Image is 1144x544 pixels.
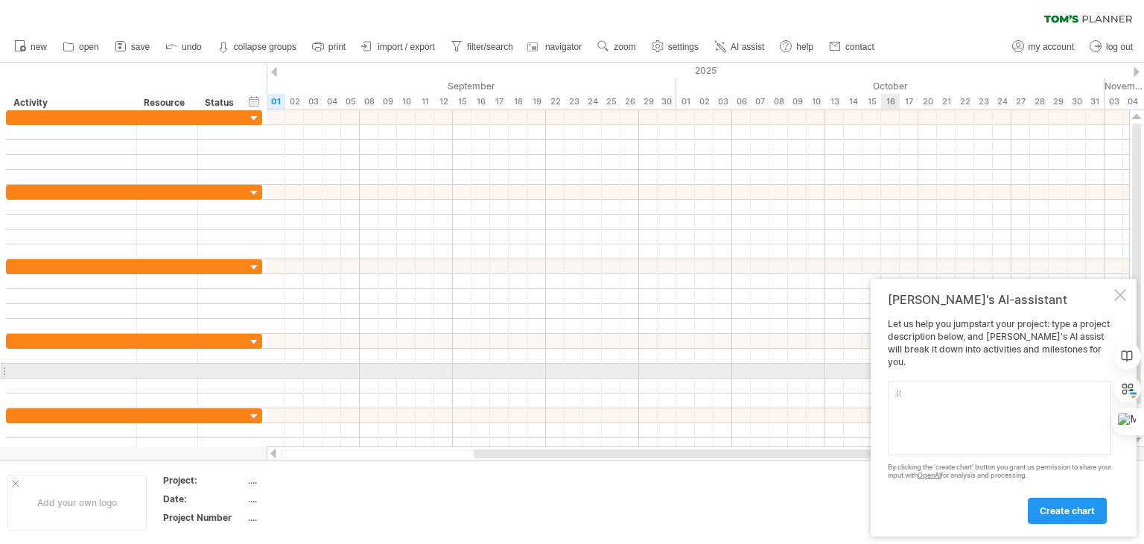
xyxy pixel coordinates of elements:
div: Friday, 31 October 2025 [1086,94,1105,110]
span: open [79,42,99,52]
div: Tuesday, 21 October 2025 [937,94,956,110]
a: save [111,37,154,57]
span: AI assist [731,42,764,52]
div: Wednesday, 15 October 2025 [862,94,881,110]
a: import / export [357,37,439,57]
div: Thursday, 30 October 2025 [1067,94,1086,110]
div: Thursday, 16 October 2025 [881,94,900,110]
div: [PERSON_NAME]'s AI-assistant [888,292,1111,307]
div: Tuesday, 14 October 2025 [844,94,862,110]
a: zoom [594,37,640,57]
div: Thursday, 9 October 2025 [788,94,807,110]
span: print [328,42,346,52]
div: Wednesday, 1 October 2025 [676,94,695,110]
div: October 2025 [676,78,1105,94]
div: .... [248,474,373,487]
div: Thursday, 25 September 2025 [602,94,620,110]
a: undo [162,37,206,57]
a: print [308,37,350,57]
span: undo [182,42,202,52]
div: Friday, 3 October 2025 [714,94,732,110]
div: Friday, 26 September 2025 [620,94,639,110]
span: zoom [614,42,635,52]
div: Monday, 3 November 2025 [1105,94,1123,110]
div: Friday, 24 October 2025 [993,94,1011,110]
div: September 2025 [267,78,676,94]
div: Tuesday, 23 September 2025 [565,94,583,110]
div: Tuesday, 28 October 2025 [1030,94,1049,110]
div: Monday, 1 September 2025 [267,94,285,110]
div: Tuesday, 4 November 2025 [1123,94,1142,110]
div: Date: [163,493,245,505]
div: Let us help you jumpstart your project: type a project description below, and [PERSON_NAME]'s AI ... [888,318,1111,523]
a: collapse groups [214,37,301,57]
a: open [59,37,104,57]
div: Wednesday, 3 September 2025 [304,94,322,110]
div: Resource [144,95,189,110]
span: contact [845,42,874,52]
div: Activity [13,95,128,110]
div: Friday, 12 September 2025 [434,94,453,110]
a: navigator [525,37,586,57]
div: Project Number [163,511,245,524]
div: Friday, 19 September 2025 [527,94,546,110]
div: Tuesday, 9 September 2025 [378,94,397,110]
strong: collapse groups [234,42,296,52]
a: log out [1086,37,1137,57]
div: .... [248,493,373,505]
div: Thursday, 4 September 2025 [322,94,341,110]
div: Monday, 13 October 2025 [825,94,844,110]
div: Wednesday, 24 September 2025 [583,94,602,110]
div: Monday, 6 October 2025 [732,94,751,110]
a: help [776,37,818,57]
div: Thursday, 2 October 2025 [695,94,714,110]
a: my account [1008,37,1078,57]
div: Friday, 10 October 2025 [807,94,825,110]
a: AI assist [711,37,769,57]
div: Thursday, 23 October 2025 [974,94,993,110]
a: contact [825,37,879,57]
div: Add your own logo [7,475,147,531]
span: help [796,42,813,52]
span: log out [1106,42,1133,52]
a: new [10,37,51,57]
div: Monday, 15 September 2025 [453,94,471,110]
div: Wednesday, 17 September 2025 [490,94,509,110]
span: filter/search [467,42,513,52]
span: import / export [378,42,435,52]
span: my account [1029,42,1074,52]
div: By clicking the 'create chart' button you grant us permission to share your input with for analys... [888,464,1111,480]
span: save [131,42,150,52]
div: .... [248,511,373,524]
div: Thursday, 11 September 2025 [416,94,434,110]
div: Monday, 20 October 2025 [918,94,937,110]
span: new [31,42,47,52]
a: settings [648,37,703,57]
div: Wednesday, 22 October 2025 [956,94,974,110]
div: Monday, 22 September 2025 [546,94,565,110]
div: Monday, 8 September 2025 [360,94,378,110]
div: Wednesday, 29 October 2025 [1049,94,1067,110]
a: create chart [1028,498,1107,524]
span: create chart [1040,505,1095,516]
span: settings [668,42,699,52]
div: Monday, 27 October 2025 [1011,94,1030,110]
div: Friday, 5 September 2025 [341,94,360,110]
div: Tuesday, 2 September 2025 [285,94,304,110]
div: Thursday, 18 September 2025 [509,94,527,110]
div: Tuesday, 16 September 2025 [471,94,490,110]
a: OpenAI [918,471,941,479]
div: Tuesday, 7 October 2025 [751,94,769,110]
div: Friday, 17 October 2025 [900,94,918,110]
div: Tuesday, 30 September 2025 [658,94,676,110]
div: Status [205,95,238,110]
a: filter/search [447,37,518,57]
span: navigator [545,42,582,52]
div: Monday, 29 September 2025 [639,94,658,110]
div: Project: [163,474,245,487]
div: Wednesday, 10 September 2025 [397,94,416,110]
div: Wednesday, 8 October 2025 [769,94,788,110]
